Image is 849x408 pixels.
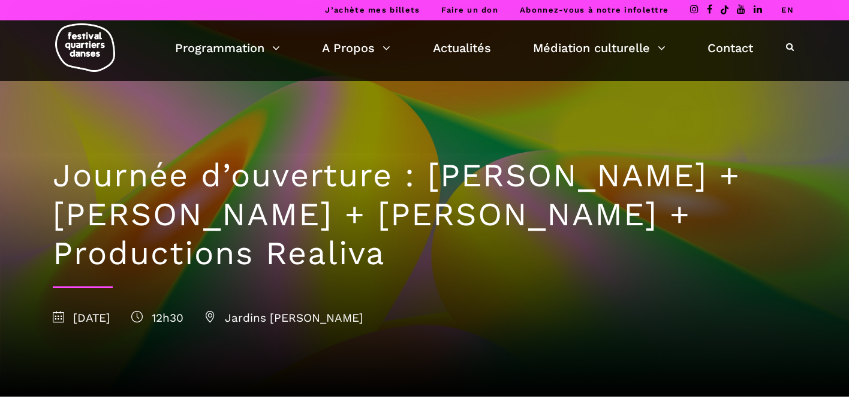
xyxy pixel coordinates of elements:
a: Faire un don [441,5,498,14]
span: Jardins [PERSON_NAME] [204,311,363,325]
img: logo-fqd-med [55,23,115,72]
a: Actualités [433,38,491,58]
h1: Journée d’ouverture : [PERSON_NAME] + [PERSON_NAME] + [PERSON_NAME] + Productions Realiva [53,156,796,273]
a: J’achète mes billets [325,5,420,14]
a: A Propos [322,38,390,58]
a: Contact [707,38,753,58]
span: 12h30 [131,311,183,325]
a: EN [781,5,794,14]
a: Programmation [175,38,280,58]
a: Médiation culturelle [533,38,666,58]
a: Abonnez-vous à notre infolettre [520,5,669,14]
span: [DATE] [53,311,110,325]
